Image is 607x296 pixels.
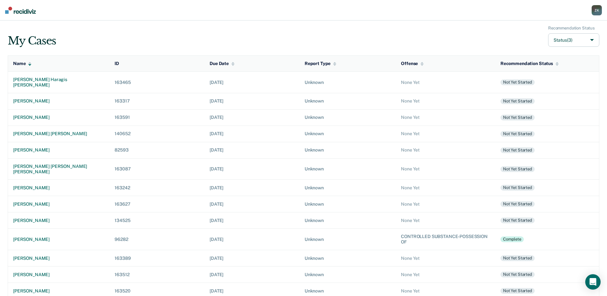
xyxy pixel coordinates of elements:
[204,180,300,196] td: [DATE]
[500,218,535,223] div: Not yet started
[401,201,490,207] div: None Yet
[401,234,490,245] div: CONTROLLED SUBSTANCE-POSSESSION OF
[204,93,300,109] td: [DATE]
[300,158,396,180] td: Unknown
[13,237,104,242] div: [PERSON_NAME]
[592,5,602,15] button: ZK
[13,77,104,88] div: [PERSON_NAME] haragis [PERSON_NAME]
[548,33,599,47] button: Status(3)
[500,61,559,66] div: Recommendation Status
[401,147,490,153] div: None Yet
[13,115,104,120] div: [PERSON_NAME]
[204,126,300,142] td: [DATE]
[109,109,204,126] td: 163591
[13,288,104,294] div: [PERSON_NAME]
[500,185,535,191] div: Not yet started
[204,266,300,283] td: [DATE]
[13,61,31,66] div: Name
[109,142,204,158] td: 82593
[401,115,490,120] div: None Yet
[204,158,300,180] td: [DATE]
[500,255,535,261] div: Not yet started
[500,272,535,277] div: Not yet started
[300,142,396,158] td: Unknown
[109,93,204,109] td: 163317
[500,166,535,172] div: Not yet started
[300,266,396,283] td: Unknown
[204,109,300,126] td: [DATE]
[500,147,535,153] div: Not yet started
[13,98,104,104] div: [PERSON_NAME]
[13,218,104,223] div: [PERSON_NAME]
[300,250,396,266] td: Unknown
[300,109,396,126] td: Unknown
[13,164,104,175] div: [PERSON_NAME] [PERSON_NAME] [PERSON_NAME]
[13,185,104,191] div: [PERSON_NAME]
[204,142,300,158] td: [DATE]
[13,201,104,207] div: [PERSON_NAME]
[500,201,535,207] div: Not yet started
[109,72,204,93] td: 163465
[401,272,490,277] div: None Yet
[204,212,300,229] td: [DATE]
[109,229,204,250] td: 96282
[401,256,490,261] div: None Yet
[500,79,535,85] div: Not yet started
[300,212,396,229] td: Unknown
[305,61,336,66] div: Report Type
[13,256,104,261] div: [PERSON_NAME]
[548,26,595,31] div: Recommendation Status
[13,131,104,136] div: [PERSON_NAME] [PERSON_NAME]
[401,98,490,104] div: None Yet
[109,158,204,180] td: 163087
[13,147,104,153] div: [PERSON_NAME]
[500,115,535,120] div: Not yet started
[592,5,602,15] div: Z K
[204,229,300,250] td: [DATE]
[401,166,490,172] div: None Yet
[401,61,424,66] div: Offense
[210,61,235,66] div: Due Date
[300,196,396,212] td: Unknown
[300,72,396,93] td: Unknown
[500,131,535,137] div: Not yet started
[300,93,396,109] td: Unknown
[109,212,204,229] td: 134525
[109,180,204,196] td: 163242
[109,196,204,212] td: 163627
[5,7,36,14] img: Recidiviz
[300,180,396,196] td: Unknown
[300,126,396,142] td: Unknown
[500,98,535,104] div: Not yet started
[401,288,490,294] div: None Yet
[115,61,119,66] div: ID
[401,218,490,223] div: None Yet
[204,72,300,93] td: [DATE]
[204,196,300,212] td: [DATE]
[585,274,601,290] div: Open Intercom Messenger
[109,250,204,266] td: 163389
[401,131,490,136] div: None Yet
[401,185,490,191] div: None Yet
[300,229,396,250] td: Unknown
[500,288,535,294] div: Not yet started
[109,126,204,142] td: 140652
[401,80,490,85] div: None Yet
[500,236,524,242] div: Complete
[204,250,300,266] td: [DATE]
[8,34,56,47] div: My Cases
[109,266,204,283] td: 163512
[13,272,104,277] div: [PERSON_NAME]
